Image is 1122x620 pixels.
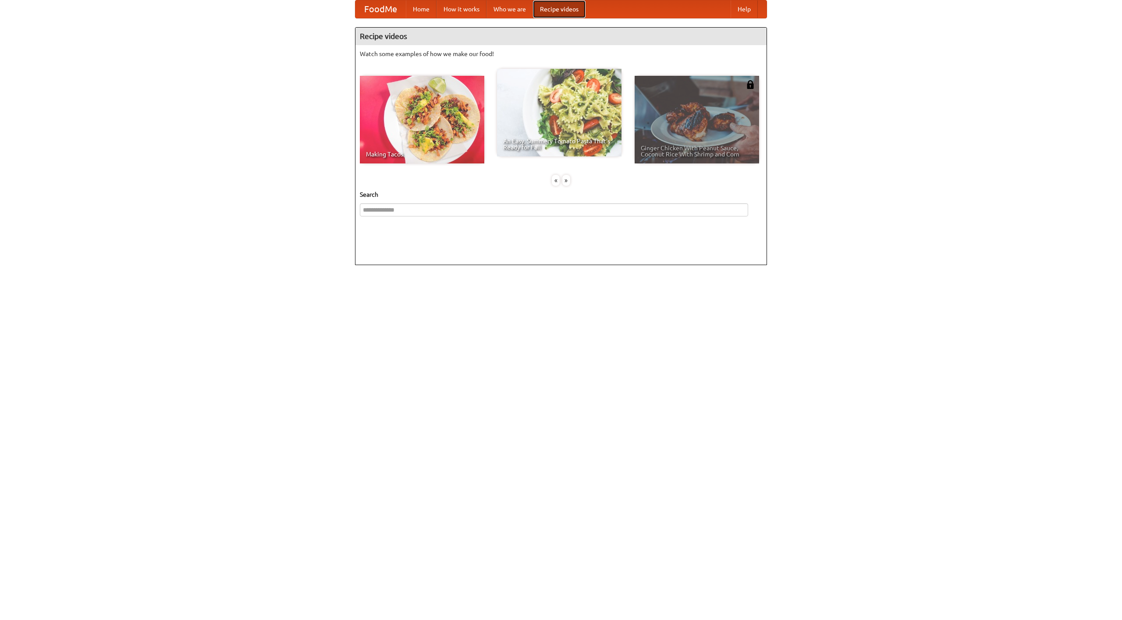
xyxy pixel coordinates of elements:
span: An Easy, Summery Tomato Pasta That's Ready for Fall [503,138,615,150]
div: » [562,175,570,186]
a: Making Tacos [360,76,484,163]
a: An Easy, Summery Tomato Pasta That's Ready for Fall [497,69,621,156]
a: How it works [437,0,486,18]
img: 483408.png [746,80,755,89]
a: Who we are [486,0,533,18]
span: Making Tacos [366,151,478,157]
p: Watch some examples of how we make our food! [360,50,762,58]
h5: Search [360,190,762,199]
a: Home [406,0,437,18]
a: Recipe videos [533,0,586,18]
a: Help [731,0,758,18]
h4: Recipe videos [355,28,767,45]
div: « [552,175,560,186]
a: FoodMe [355,0,406,18]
